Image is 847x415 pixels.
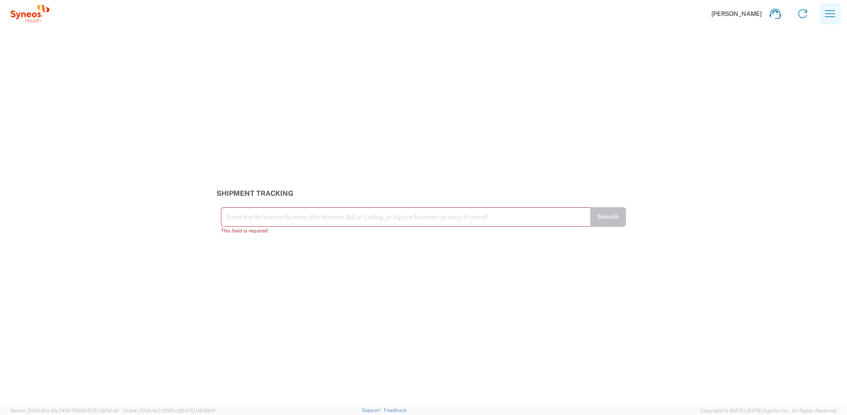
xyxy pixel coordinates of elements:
[123,408,215,413] span: Client: 2025.19.0-129fbcf
[700,407,836,415] span: Copyright © [DATE]-[DATE] Agistix Inc., All Rights Reserved
[221,227,591,235] div: This field is required
[11,408,119,413] span: Server: 2025.19.0-91c74307f99
[82,408,119,413] span: [DATE] 09:50:40
[179,408,215,413] span: [DATE] 09:39:01
[384,407,406,413] a: Feedback
[216,189,631,198] h3: Shipment Tracking
[362,407,384,413] a: Support
[711,10,762,18] span: [PERSON_NAME]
